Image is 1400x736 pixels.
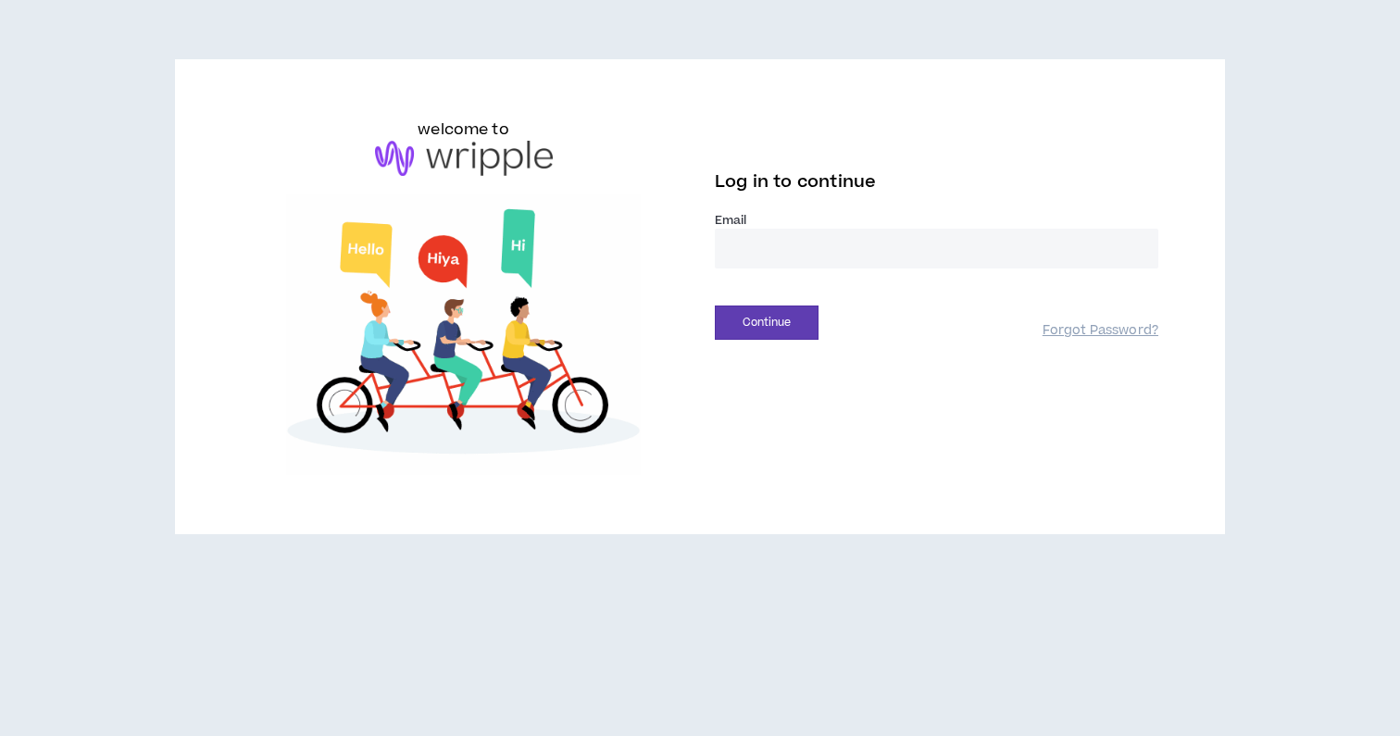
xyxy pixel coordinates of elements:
[375,141,553,176] img: logo-brand.png
[242,194,685,475] img: Welcome to Wripple
[418,119,509,141] h6: welcome to
[715,170,876,193] span: Log in to continue
[715,212,1158,229] label: Email
[715,306,819,340] button: Continue
[1043,322,1158,340] a: Forgot Password?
